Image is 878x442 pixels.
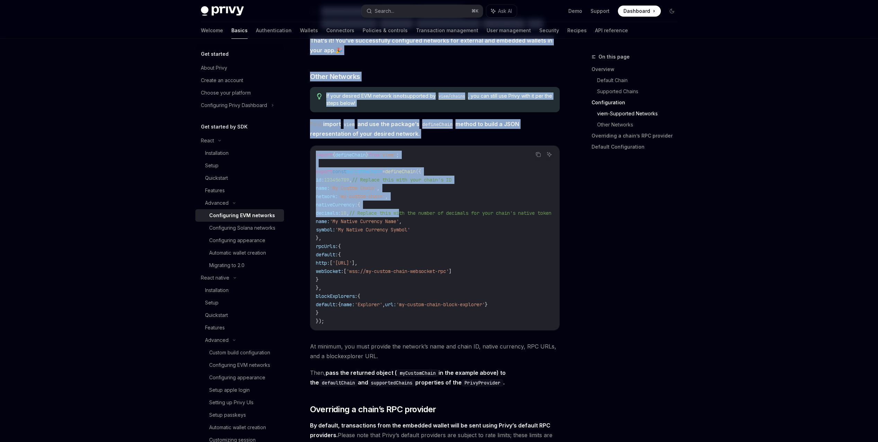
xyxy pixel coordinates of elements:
[369,152,380,158] span: from
[205,286,229,294] div: Installation
[209,236,265,245] div: Configuring appearance
[310,121,519,137] strong: import and use the package’s method to build a JSON representation of your desired network.
[201,76,243,85] div: Create an account
[316,251,338,258] span: default:
[310,369,506,386] strong: pass the returned object ( in the example above) to the and properties of the .
[316,260,330,266] span: http:
[195,297,284,309] a: Setup
[316,218,330,224] span: name:
[209,373,265,382] div: Configuring appearance
[209,361,270,369] div: Configuring EVM networks
[205,174,228,182] div: Quickstart
[352,260,357,266] span: ],
[201,50,229,58] h5: Get started
[319,379,358,387] code: defaultChain
[357,202,360,208] span: {
[201,6,244,16] img: dark logo
[385,168,416,175] span: defineChain
[338,193,385,200] span: 'my-custom-chain'
[205,299,219,307] div: Setup
[205,336,229,344] div: Advanced
[385,301,396,308] span: url:
[300,22,318,39] a: Wallets
[592,130,683,141] a: Overriding a chain’s RPC provider
[195,247,284,259] a: Automatic wallet creation
[436,93,468,99] a: viem/chains
[209,261,245,269] div: Migrating to 2.0
[416,168,421,175] span: ({
[201,274,229,282] div: React native
[195,159,284,172] a: Setup
[310,119,560,139] span: First,
[487,22,531,39] a: User management
[598,53,630,61] span: On this page
[209,398,254,407] div: Setting up Privy UIs
[195,346,284,359] a: Custom build configuration
[310,36,560,55] span: 🎉
[195,309,284,321] a: Quickstart
[362,5,483,17] button: Search...⌘K
[209,348,270,357] div: Custom build configuration
[385,193,388,200] span: ,
[396,301,485,308] span: 'my-custom-chain-block-explorer'
[498,8,512,15] span: Ask AI
[316,243,338,249] span: rpcUrls:
[201,123,248,131] h5: Get started by SDK
[316,177,324,183] span: id:
[592,64,683,75] a: Overview
[592,141,683,152] a: Default Configuration
[317,93,322,99] svg: Tip
[568,8,582,15] a: Demo
[195,284,284,297] a: Installation
[195,209,284,222] a: Configuring EVM networks
[436,93,468,100] code: viem/chains
[205,311,228,319] div: Quickstart
[397,369,438,377] code: myCustomChain
[195,184,284,197] a: Features
[195,147,284,159] a: Installation
[419,121,455,128] code: defineChain
[534,150,543,159] button: Copy the contents from the code block
[231,22,248,39] a: Basics
[397,93,405,99] strong: not
[363,22,408,39] a: Policies & controls
[316,185,330,191] span: name:
[597,75,683,86] a: Default Chain
[375,7,394,15] div: Search...
[316,276,319,283] span: }
[195,234,284,247] a: Configuring appearance
[195,62,284,74] a: About Privy
[316,293,357,299] span: blockExplorers:
[195,421,284,434] a: Automatic wallet creation
[352,177,452,183] span: // Replace this with your chain's ID
[597,108,683,119] a: viem-Supported Networks
[332,152,335,158] span: {
[396,152,399,158] span: ;
[355,301,382,308] span: 'Explorer'
[316,193,338,200] span: network:
[205,186,225,195] div: Features
[205,324,225,332] div: Features
[618,6,661,17] a: Dashboard
[310,404,436,415] span: Overriding a chain’s RPC provider
[332,260,352,266] span: '[URL]'
[310,422,550,439] strong: By default, transactions from the embedded wallet will be sent using Privy’s default RPC providers.
[341,210,346,216] span: 18
[310,342,560,361] span: At minimum, you must provide the network’s name and chain ID, native currency, RPC URLs, and a bl...
[195,87,284,99] a: Choose your platform
[330,185,377,191] span: 'My Custom Chain'
[205,199,229,207] div: Advanced
[195,371,284,384] a: Configuring appearance
[346,168,382,175] span: myCustomChain
[486,5,517,17] button: Ask AI
[256,22,292,39] a: Authentication
[316,152,332,158] span: import
[595,22,628,39] a: API reference
[326,92,552,107] span: If your desired EVM network is supported by , you can still use Privy with it per the steps below!
[341,121,357,128] code: viem
[316,301,338,308] span: default:
[597,86,683,97] a: Supported Chains
[195,384,284,396] a: Setup apple login
[382,168,385,175] span: =
[316,235,321,241] span: },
